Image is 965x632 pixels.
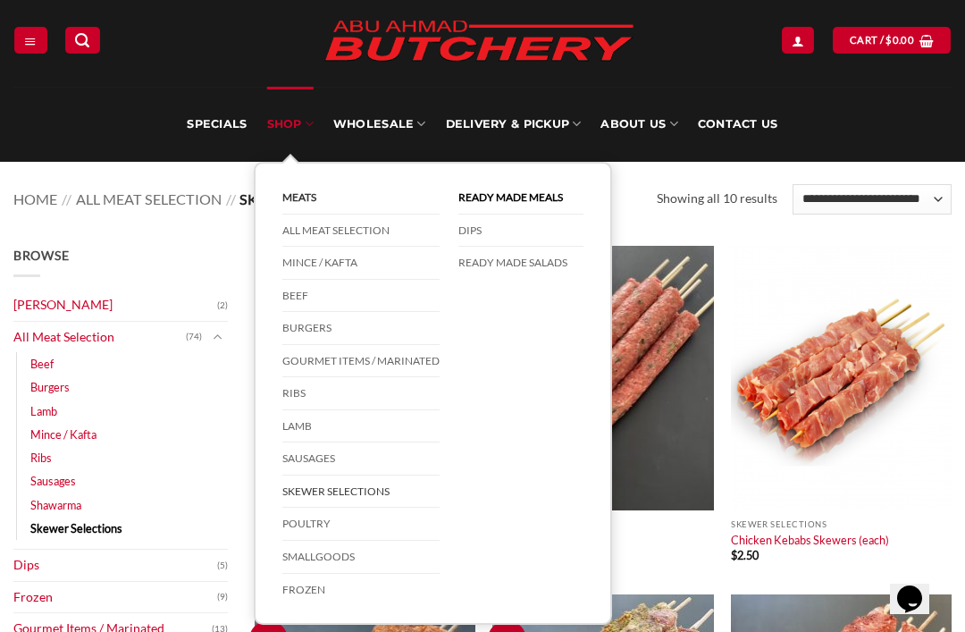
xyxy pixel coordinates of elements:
[30,517,122,540] a: Skewer Selections
[333,87,426,162] a: Wholesale
[239,190,385,207] span: Skewer Selections
[30,493,81,517] a: Shawarma
[698,87,778,162] a: Contact Us
[217,584,228,611] span: (9)
[282,508,440,541] a: Poultry
[30,446,52,469] a: Ribs
[30,352,54,375] a: Beef
[282,410,440,443] a: Lamb
[65,27,99,53] a: Search
[282,442,440,476] a: Sausages
[30,400,57,423] a: Lamb
[885,32,892,48] span: $
[13,248,69,263] span: Browse
[446,87,582,162] a: Delivery & Pickup
[62,190,71,207] span: //
[13,322,186,353] a: All Meat Selection
[282,377,440,410] a: Ribs
[76,190,222,207] a: All Meat Selection
[731,246,952,510] img: Chicken Kebabs Skewers
[282,345,440,378] a: Gourmet Items / Marinated
[186,324,202,350] span: (74)
[206,327,228,347] button: Toggle
[13,290,217,321] a: [PERSON_NAME]
[731,548,759,562] bdi: 2.50
[782,27,814,53] a: Login
[833,27,951,53] a: View cart
[458,247,583,279] a: Ready Made Salads
[657,189,777,209] p: Showing all 10 results
[282,476,440,509] a: Skewer Selections
[13,190,57,207] a: Home
[282,574,440,606] a: Frozen
[282,280,440,313] a: Beef
[282,181,440,215] a: Meats
[793,184,952,215] select: Shop order
[731,533,889,547] a: Chicken Kebabs Skewers (each)
[890,560,947,614] iframe: chat widget
[13,550,217,581] a: Dips
[187,87,247,162] a: Specials
[226,190,236,207] span: //
[731,548,737,562] span: $
[217,552,228,579] span: (5)
[458,215,583,248] a: DIPS
[30,469,76,493] a: Sausages
[885,34,914,46] bdi: 0.00
[13,582,217,613] a: Frozen
[309,8,649,76] img: Abu Ahmad Butchery
[30,375,70,399] a: Burgers
[850,32,914,48] span: Cart /
[282,541,440,574] a: Smallgoods
[731,519,952,529] p: Skewer Selections
[282,247,440,280] a: Mince / Kafta
[267,87,314,162] a: SHOP
[458,181,583,215] a: Ready Made Meals
[30,423,96,446] a: Mince / Kafta
[600,87,677,162] a: About Us
[217,292,228,319] span: (2)
[14,27,46,53] a: Menu
[282,312,440,345] a: Burgers
[282,215,440,248] a: All Meat Selection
